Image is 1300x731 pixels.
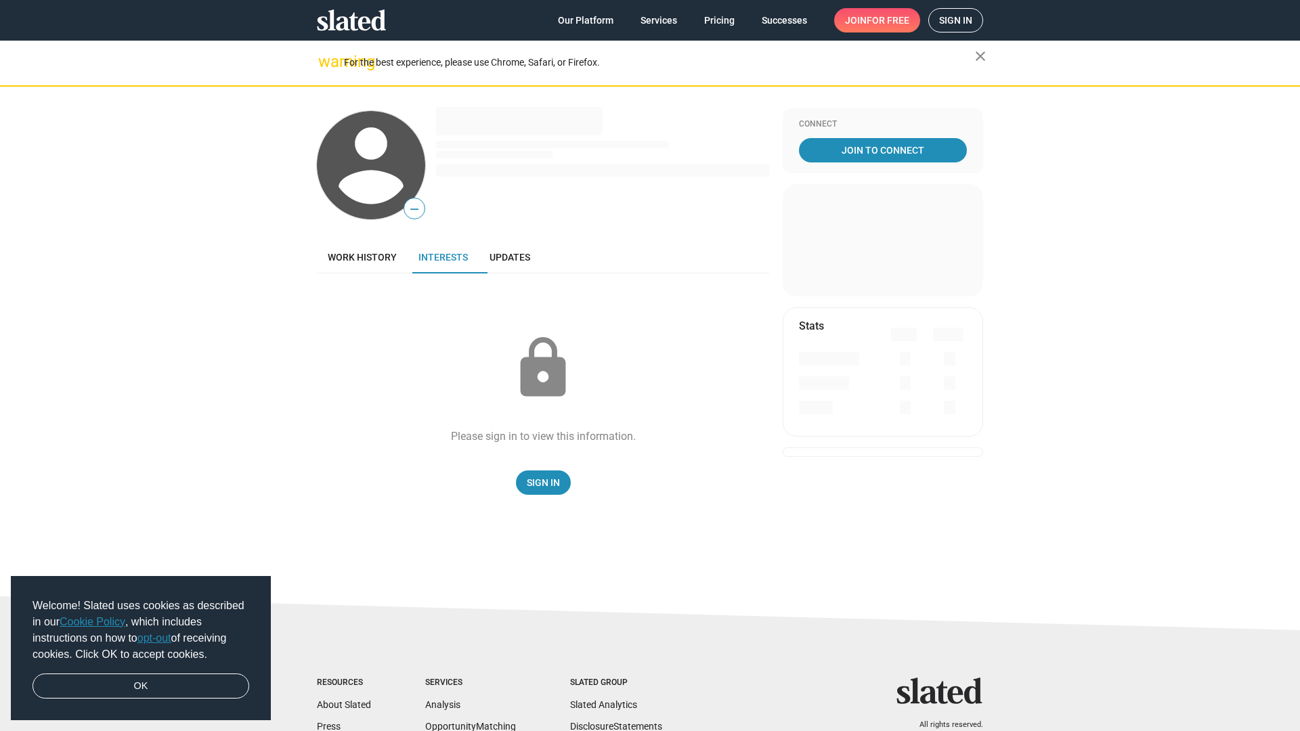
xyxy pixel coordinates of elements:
mat-card-title: Stats [799,319,824,333]
a: Join To Connect [799,138,967,162]
span: Pricing [704,8,735,32]
div: Please sign in to view this information. [451,429,636,443]
span: Interests [418,252,468,263]
a: Interests [408,241,479,273]
a: opt-out [137,632,171,644]
a: Pricing [693,8,745,32]
span: Work history [328,252,397,263]
div: Services [425,678,516,688]
a: Joinfor free [834,8,920,32]
mat-icon: close [972,48,989,64]
a: Work history [317,241,408,273]
span: for free [867,8,909,32]
a: Sign in [928,8,983,32]
a: Cookie Policy [60,616,125,627]
span: Join [845,8,909,32]
span: Sign in [939,9,972,32]
a: Our Platform [547,8,624,32]
span: Our Platform [558,8,613,32]
a: dismiss cookie message [32,673,249,699]
span: Join To Connect [802,138,964,162]
span: — [404,200,425,218]
span: Successes [762,8,807,32]
span: Sign In [527,470,560,495]
span: Updates [490,252,530,263]
div: For the best experience, please use Chrome, Safari, or Firefox. [344,53,975,72]
a: About Slated [317,699,371,710]
div: Slated Group [570,678,662,688]
a: Updates [479,241,541,273]
a: Slated Analytics [570,699,637,710]
div: Resources [317,678,371,688]
a: Successes [751,8,818,32]
a: Sign In [516,470,571,495]
mat-icon: lock [509,334,577,402]
div: Connect [799,119,967,130]
span: Welcome! Slated uses cookies as described in our , which includes instructions on how to of recei... [32,598,249,663]
div: cookieconsent [11,576,271,721]
span: Services [641,8,677,32]
a: Analysis [425,699,460,710]
mat-icon: warning [318,53,334,70]
a: Services [630,8,688,32]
